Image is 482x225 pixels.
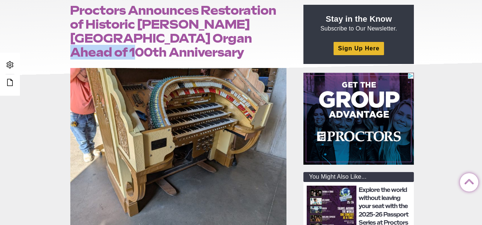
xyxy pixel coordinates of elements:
a: Admin Area [4,58,16,72]
div: You Might Also Like... [303,172,414,182]
strong: Stay in the Know [326,14,392,24]
p: Subscribe to Our Newsletter. [312,14,405,33]
a: Edit this Post/Page [4,76,16,90]
h1: Proctors Announces Restoration of Historic [PERSON_NAME][GEOGRAPHIC_DATA] Organ Ahead of 100th An... [70,3,287,59]
a: Back to Top [460,174,475,188]
iframe: Advertisement [303,73,414,165]
a: Sign Up Here [334,42,384,55]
